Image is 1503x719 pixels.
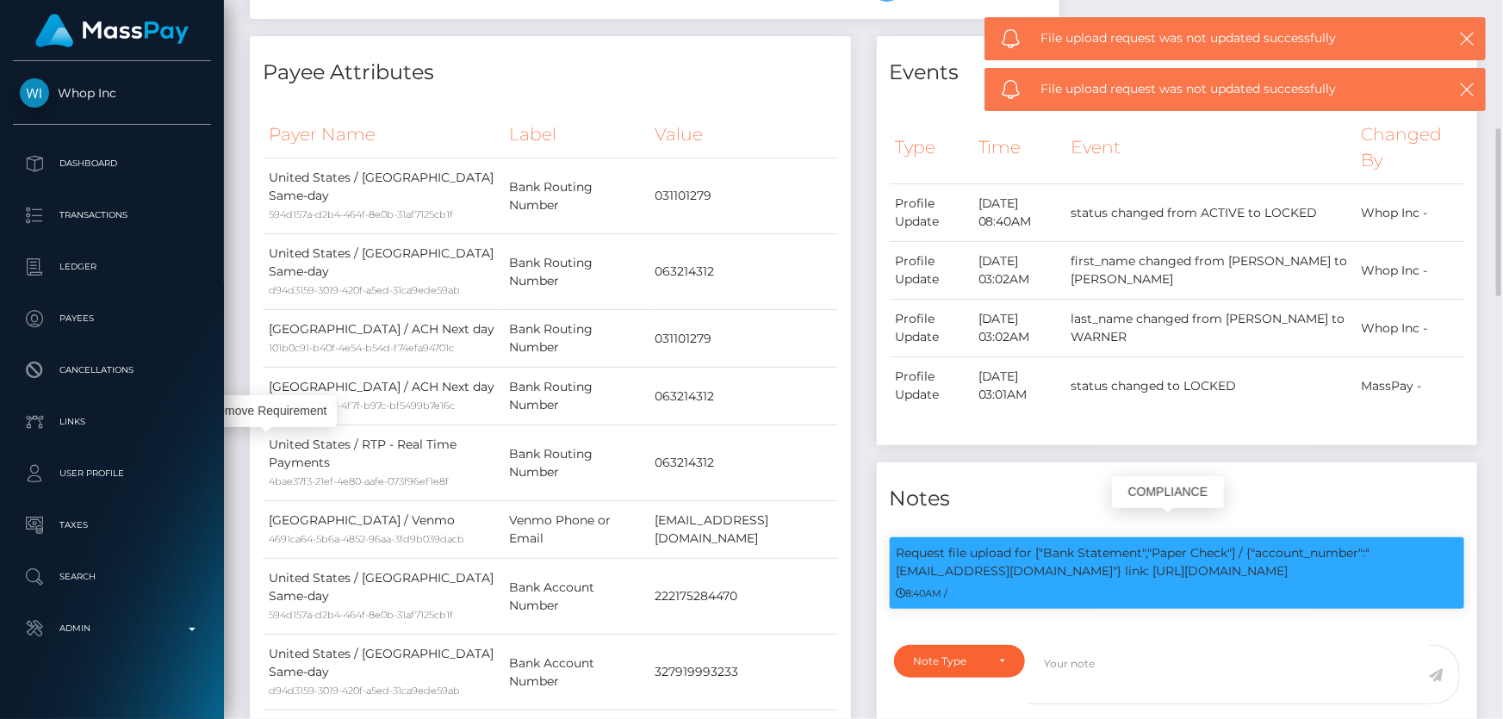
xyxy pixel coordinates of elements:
[1355,242,1464,300] td: Whop Inc -
[503,158,649,234] td: Bank Routing Number
[263,58,838,88] h4: Payee Attributes
[20,78,49,108] img: Whop Inc
[972,242,1065,300] td: [DATE] 03:02AM
[269,609,453,621] small: 594d157a-d2b4-464f-8e0b-31af7125cb1f
[972,357,1065,415] td: [DATE] 03:01AM
[20,306,204,332] p: Payees
[269,208,453,220] small: 594d157a-d2b4-464f-8e0b-31af7125cb1f
[1040,80,1421,98] span: File upload request was not updated successfully
[20,564,204,590] p: Search
[20,409,204,435] p: Links
[263,635,503,710] td: United States / [GEOGRAPHIC_DATA] Same-day
[13,194,211,237] a: Transactions
[269,342,454,354] small: 101b0c91-b40f-4e54-b54d-f74efa94701c
[1355,300,1464,357] td: Whop Inc -
[897,544,1458,580] p: Request file upload for ["Bank Statement","Paper Check"] / {"account_number":"[EMAIL_ADDRESS][DOM...
[649,310,838,368] td: 031101279
[503,234,649,310] td: Bank Routing Number
[1355,111,1464,184] th: Changed By
[1065,111,1355,184] th: Event
[20,616,204,642] p: Admin
[269,400,455,412] small: 6cb3f980-3d5f-4f7f-b97c-bf5499b7e16c
[13,245,211,288] a: Ledger
[1355,184,1464,242] td: Whop Inc -
[20,357,204,383] p: Cancellations
[13,504,211,547] a: Taxes
[13,452,211,495] a: User Profile
[13,400,211,443] a: Links
[20,461,204,487] p: User Profile
[890,357,972,415] td: Profile Update
[269,533,464,545] small: 4691ca64-5b6a-4852-96aa-3fd9b039dacb
[890,484,1465,514] h4: Notes
[1112,476,1224,508] div: COMPLIANCE
[1065,300,1355,357] td: last_name changed from [PERSON_NAME] to WARNER
[503,425,649,501] td: Bank Routing Number
[20,151,204,177] p: Dashboard
[649,425,838,501] td: 063214312
[13,555,211,598] a: Search
[20,512,204,538] p: Taxes
[890,111,972,184] th: Type
[20,254,204,280] p: Ledger
[269,685,460,697] small: d94d3159-3019-420f-a5ed-31ca9ede59ab
[972,111,1065,184] th: Time
[263,310,503,368] td: [GEOGRAPHIC_DATA] / ACH Next day
[1065,357,1355,415] td: status changed to LOCKED
[890,184,972,242] td: Profile Update
[914,654,986,668] div: Note Type
[503,310,649,368] td: Bank Routing Number
[35,14,189,47] img: MassPay Logo
[200,395,337,427] div: Remove Requirement
[649,111,838,158] th: Value
[1065,184,1355,242] td: status changed from ACTIVE to LOCKED
[269,284,460,296] small: d94d3159-3019-420f-a5ed-31ca9ede59ab
[1065,242,1355,300] td: first_name changed from [PERSON_NAME] to [PERSON_NAME]
[263,158,503,234] td: United States / [GEOGRAPHIC_DATA] Same-day
[263,559,503,635] td: United States / [GEOGRAPHIC_DATA] Same-day
[263,425,503,501] td: United States / RTP - Real Time Payments
[263,111,503,158] th: Payer Name
[890,300,972,357] td: Profile Update
[263,501,503,559] td: [GEOGRAPHIC_DATA] / Venmo
[649,501,838,559] td: [EMAIL_ADDRESS][DOMAIN_NAME]
[972,184,1065,242] td: [DATE] 08:40AM
[13,142,211,185] a: Dashboard
[649,158,838,234] td: 031101279
[972,300,1065,357] td: [DATE] 03:02AM
[269,475,449,487] small: 4bae37f3-21ef-4e80-aafe-073f96ef1e8f
[263,234,503,310] td: United States / [GEOGRAPHIC_DATA] Same-day
[13,297,211,340] a: Payees
[649,234,838,310] td: 063214312
[890,242,972,300] td: Profile Update
[13,607,211,650] a: Admin
[20,202,204,228] p: Transactions
[1040,29,1421,47] span: File upload request was not updated successfully
[649,559,838,635] td: 222175284470
[503,368,649,425] td: Bank Routing Number
[890,58,1465,88] h4: Events
[13,349,211,392] a: Cancellations
[897,587,948,599] small: 8:40AM /
[503,111,649,158] th: Label
[1355,357,1464,415] td: MassPay -
[503,559,649,635] td: Bank Account Number
[649,368,838,425] td: 063214312
[263,368,503,425] td: [GEOGRAPHIC_DATA] / ACH Next day
[894,645,1026,678] button: Note Type
[649,635,838,710] td: 327919993233
[13,85,211,101] span: Whop Inc
[503,501,649,559] td: Venmo Phone or Email
[503,635,649,710] td: Bank Account Number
